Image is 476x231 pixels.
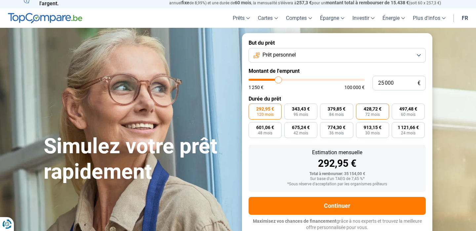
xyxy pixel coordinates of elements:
span: 428,72 € [364,107,381,111]
span: 48 mois [258,131,272,135]
span: 675,24 € [292,125,310,130]
button: Prêt personnel [249,48,426,63]
span: € [417,80,420,86]
span: 1 250 € [249,85,263,90]
a: Épargne [316,8,348,28]
div: Sur base d'un TAEG de 7,45 %* [254,177,420,181]
img: TopCompare [8,13,82,23]
span: 497,48 € [399,107,417,111]
span: 30 mois [365,131,380,135]
span: Prêt personnel [262,51,296,59]
span: 100 000 € [344,85,365,90]
span: 913,15 € [364,125,381,130]
div: Total à rembourser: 35 154,00 € [254,172,420,176]
span: 96 mois [294,113,308,116]
span: 84 mois [329,113,344,116]
a: Investir [348,8,378,28]
label: Montant de l'emprunt [249,68,426,74]
span: 774,30 € [328,125,345,130]
span: 42 mois [294,131,308,135]
a: Énergie [378,8,409,28]
span: 292,95 € [256,107,274,111]
div: 292,95 € [254,159,420,168]
label: But du prêt [249,40,426,46]
span: 60 mois [401,113,416,116]
a: Cartes [254,8,282,28]
span: 72 mois [365,113,380,116]
span: 24 mois [401,131,416,135]
div: *Sous réserve d'acceptation par les organismes prêteurs [254,182,420,187]
div: Estimation mensuelle [254,150,420,155]
span: 379,85 € [328,107,345,111]
h1: Simulez votre prêt rapidement [44,134,234,185]
a: Plus d'infos [409,8,450,28]
span: Maximisez vos chances de financement [253,218,337,224]
p: grâce à nos experts et trouvez la meilleure offre personnalisée pour vous. [249,218,426,231]
span: 343,43 € [292,107,310,111]
span: 120 mois [257,113,274,116]
button: Continuer [249,197,426,215]
span: 601,06 € [256,125,274,130]
label: Durée du prêt [249,96,426,102]
a: fr [458,8,472,28]
span: 1 121,66 € [398,125,419,130]
a: Comptes [282,8,316,28]
a: Prêts [229,8,254,28]
span: 36 mois [329,131,344,135]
